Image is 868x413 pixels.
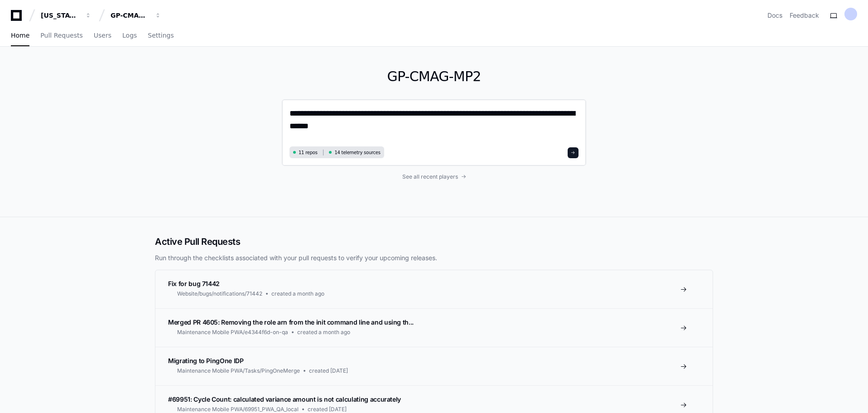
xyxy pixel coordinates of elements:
span: Maintenance Mobile PWA/Tasks/PingOneMerge [177,367,300,374]
a: See all recent players [282,173,586,180]
button: Feedback [790,11,819,20]
button: [US_STATE] Pacific [37,7,95,24]
span: Maintenance Mobile PWA/e4344f6d-on-qa [177,329,288,336]
a: Pull Requests [40,25,82,46]
span: See all recent players [402,173,458,180]
span: Maintenance Mobile PWA/69951_PWA_QA_local [177,406,299,413]
button: GP-CMAG-MP2 [107,7,165,24]
h2: Active Pull Requests [155,235,713,248]
div: [US_STATE] Pacific [41,11,80,20]
span: Pull Requests [40,33,82,38]
span: Fix for bug 71442 [168,280,220,287]
span: Merged PR 4605: Removing the role arn from the init command line and using th... [168,318,414,326]
span: #69951: Cycle Count: calculated variance amount is not calculating accurately [168,395,401,403]
a: Home [11,25,29,46]
a: Docs [767,11,782,20]
span: 11 repos [299,149,318,156]
a: Fix for bug 71442Website/bugs/notifications/71442created a month ago [155,270,713,308]
span: created a month ago [271,290,324,297]
span: Users [94,33,111,38]
span: Website/bugs/notifications/71442 [177,290,262,297]
a: Migrating to PingOne IDPMaintenance Mobile PWA/Tasks/PingOneMergecreated [DATE] [155,347,713,385]
span: Home [11,33,29,38]
a: Merged PR 4605: Removing the role arn from the init command line and using th...Maintenance Mobil... [155,308,713,347]
a: Logs [122,25,137,46]
p: Run through the checklists associated with your pull requests to verify your upcoming releases. [155,253,713,262]
span: 14 telemetry sources [334,149,380,156]
span: created a month ago [297,329,350,336]
span: created [DATE] [309,367,348,374]
span: Logs [122,33,137,38]
div: GP-CMAG-MP2 [111,11,149,20]
span: Migrating to PingOne IDP [168,357,244,364]
span: Settings [148,33,174,38]
a: Users [94,25,111,46]
h1: GP-CMAG-MP2 [282,68,586,85]
a: Settings [148,25,174,46]
span: created [DATE] [308,406,347,413]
